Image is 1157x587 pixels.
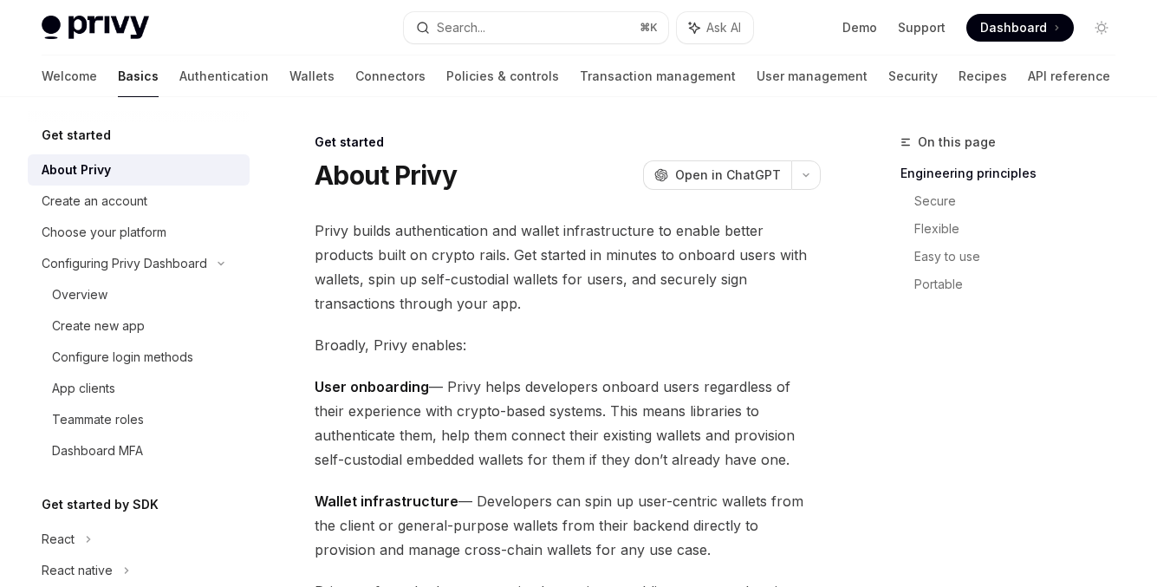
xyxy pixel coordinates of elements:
[42,494,159,515] h5: Get started by SDK
[42,160,111,180] div: About Privy
[28,186,250,217] a: Create an account
[437,17,485,38] div: Search...
[900,160,1129,187] a: Engineering principles
[914,271,1129,298] a: Portable
[675,166,781,184] span: Open in ChatGPT
[315,134,821,151] div: Get started
[888,55,938,97] a: Security
[315,218,821,316] span: Privy builds authentication and wallet infrastructure to enable better products built on crypto r...
[42,222,166,243] div: Choose your platform
[52,378,115,399] div: App clients
[980,19,1047,36] span: Dashboard
[52,409,144,430] div: Teammate roles
[898,19,946,36] a: Support
[28,279,250,310] a: Overview
[52,284,107,305] div: Overview
[315,333,821,357] span: Broadly, Privy enables:
[28,404,250,435] a: Teammate roles
[914,187,1129,215] a: Secure
[914,215,1129,243] a: Flexible
[404,12,667,43] button: Search...⌘K
[842,19,877,36] a: Demo
[289,55,335,97] a: Wallets
[42,55,97,97] a: Welcome
[28,342,250,373] a: Configure login methods
[918,132,996,153] span: On this page
[42,253,207,274] div: Configuring Privy Dashboard
[42,16,149,40] img: light logo
[966,14,1074,42] a: Dashboard
[52,316,145,336] div: Create new app
[118,55,159,97] a: Basics
[28,373,250,404] a: App clients
[42,529,75,550] div: React
[677,12,753,43] button: Ask AI
[28,217,250,248] a: Choose your platform
[1028,55,1110,97] a: API reference
[42,560,113,581] div: React native
[28,154,250,186] a: About Privy
[315,489,821,562] span: — Developers can spin up user-centric wallets from the client or general-purpose wallets from the...
[1088,14,1115,42] button: Toggle dark mode
[28,435,250,466] a: Dashboard MFA
[315,160,457,191] h1: About Privy
[315,492,458,510] strong: Wallet infrastructure
[315,378,429,395] strong: User onboarding
[179,55,269,97] a: Authentication
[643,160,791,190] button: Open in ChatGPT
[42,125,111,146] h5: Get started
[52,440,143,461] div: Dashboard MFA
[580,55,736,97] a: Transaction management
[28,310,250,342] a: Create new app
[42,191,147,212] div: Create an account
[706,19,741,36] span: Ask AI
[914,243,1129,271] a: Easy to use
[315,375,821,472] span: — Privy helps developers onboard users regardless of their experience with crypto-based systems. ...
[640,21,658,35] span: ⌘ K
[757,55,868,97] a: User management
[959,55,1007,97] a: Recipes
[355,55,426,97] a: Connectors
[52,347,193,368] div: Configure login methods
[446,55,559,97] a: Policies & controls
